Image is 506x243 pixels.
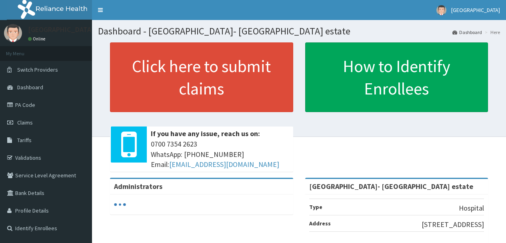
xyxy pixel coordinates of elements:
h1: Dashboard - [GEOGRAPHIC_DATA]- [GEOGRAPHIC_DATA] estate [98,26,500,36]
b: Address [309,220,331,227]
p: [STREET_ADDRESS] [422,219,484,230]
svg: audio-loading [114,199,126,211]
span: 0700 7354 2623 WhatsApp: [PHONE_NUMBER] Email: [151,139,289,170]
p: [GEOGRAPHIC_DATA] [28,26,94,33]
img: User Image [436,5,446,15]
span: Switch Providers [17,66,58,73]
strong: [GEOGRAPHIC_DATA]- [GEOGRAPHIC_DATA] estate [309,182,473,191]
a: Dashboard [452,29,482,36]
img: User Image [4,24,22,42]
li: Here [483,29,500,36]
a: How to Identify Enrollees [305,42,488,112]
span: Claims [17,119,33,126]
b: If you have any issue, reach us on: [151,129,260,138]
b: Type [309,203,322,211]
span: Tariffs [17,137,32,144]
a: [EMAIL_ADDRESS][DOMAIN_NAME] [169,160,279,169]
p: Hospital [459,203,484,213]
span: Dashboard [17,84,43,91]
a: Online [28,36,47,42]
a: Click here to submit claims [110,42,293,112]
span: [GEOGRAPHIC_DATA] [451,6,500,14]
b: Administrators [114,182,162,191]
